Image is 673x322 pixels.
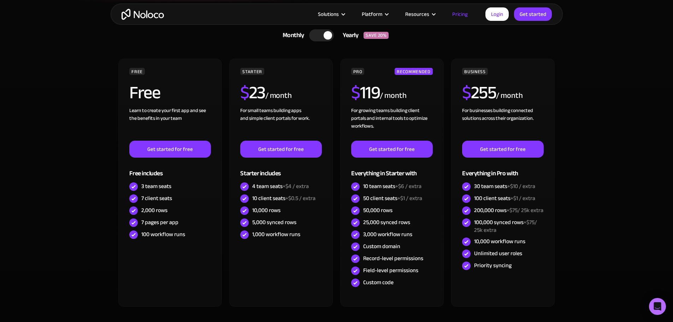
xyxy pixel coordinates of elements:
[285,193,315,204] span: +$0.5 / extra
[462,158,543,181] div: Everything in Pro with
[252,194,315,202] div: 10 client seats
[129,141,211,158] a: Get started for free
[395,181,421,192] span: +$6 / extra
[353,10,396,19] div: Platform
[240,76,249,109] span: $
[363,206,392,214] div: 50,000 rows
[240,84,265,101] h2: 23
[141,218,178,226] div: 7 pages per app
[363,254,423,262] div: Record-level permissions
[274,30,309,41] div: Monthly
[351,107,432,141] div: For growing teams building client portals and internal tools to optimize workflows.
[474,218,543,234] div: 100,000 synced rows
[395,68,432,75] div: RECOMMENDED
[507,205,543,216] span: +$75/ 25k extra
[351,68,364,75] div: PRO
[364,32,389,39] div: SAVE 20%
[129,158,211,181] div: Free includes
[485,7,509,21] a: Login
[351,141,432,158] a: Get started for free
[462,68,488,75] div: BUSINESS
[240,107,321,141] div: For small teams building apps and simple client portals for work. ‍
[265,90,292,101] div: / month
[474,217,537,235] span: +$75/ 25k extra
[122,9,164,20] a: home
[396,10,443,19] div: Resources
[240,141,321,158] a: Get started for free
[474,182,535,190] div: 30 team seats
[462,84,496,101] h2: 255
[141,206,167,214] div: 2,000 rows
[309,10,353,19] div: Solutions
[129,107,211,141] div: Learn to create your first app and see the benefits in your team ‍
[351,76,360,109] span: $
[363,182,421,190] div: 10 team seats
[510,193,535,204] span: +$1 / extra
[405,10,429,19] div: Resources
[252,182,309,190] div: 4 team seats
[474,250,522,257] div: Unlimited user roles
[129,68,145,75] div: FREE
[362,10,382,19] div: Platform
[363,218,410,226] div: 25,000 synced rows
[283,181,309,192] span: +$4 / extra
[462,141,543,158] a: Get started for free
[240,158,321,181] div: Starter includes
[474,206,543,214] div: 200,000 rows
[141,230,185,238] div: 100 workflow runs
[443,10,477,19] a: Pricing
[363,194,422,202] div: 50 client seats
[462,107,543,141] div: For businesses building connected solutions across their organization. ‍
[240,68,264,75] div: STARTER
[363,267,418,274] div: Field-level permissions
[474,262,512,269] div: Priority syncing
[363,230,412,238] div: 3,000 workflow runs
[474,194,535,202] div: 100 client seats
[141,194,172,202] div: 7 client seats
[363,242,400,250] div: Custom domain
[507,181,535,192] span: +$10 / extra
[351,84,380,101] h2: 119
[496,90,523,101] div: / month
[462,76,471,109] span: $
[334,30,364,41] div: Yearly
[252,206,281,214] div: 10,000 rows
[252,218,296,226] div: 5,000 synced rows
[363,279,394,286] div: Custom code
[141,182,171,190] div: 3 team seats
[474,238,525,245] div: 10,000 workflow runs
[129,84,160,101] h2: Free
[649,298,666,315] div: Open Intercom Messenger
[397,193,422,204] span: +$1 / extra
[380,90,406,101] div: / month
[514,7,552,21] a: Get started
[318,10,339,19] div: Solutions
[351,158,432,181] div: Everything in Starter with
[252,230,300,238] div: 1,000 workflow runs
